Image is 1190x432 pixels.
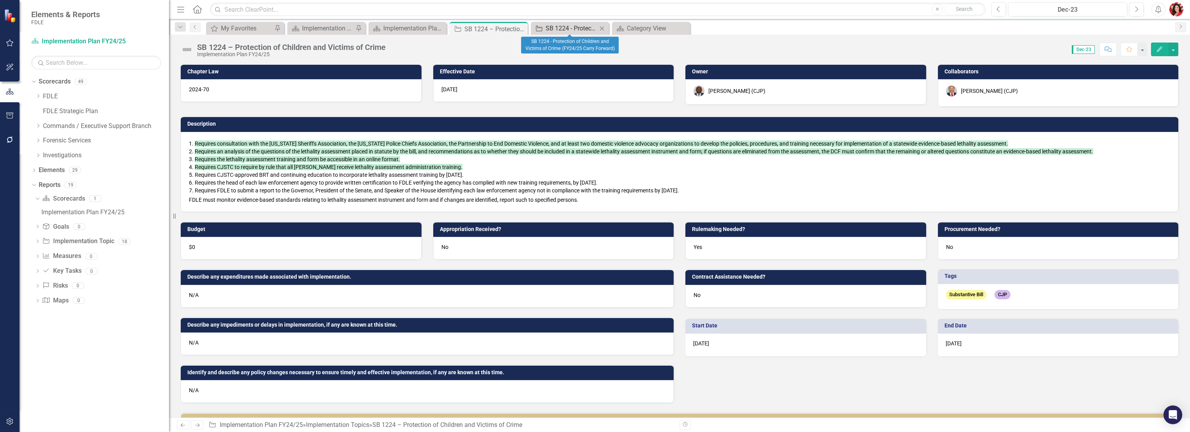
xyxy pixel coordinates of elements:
li: Requires CJSTC-approved BRT and continuing education to incorporate lethality assessment training... [195,171,1170,179]
div: SB 1224 – Protection of Children and Victims of Crime [197,43,386,52]
li: Requires the head of each law enforcement agency to provide written certification to FDLE verifyi... [195,179,1170,187]
h3: Tags [945,273,1175,279]
h3: Procurement Needed? [945,226,1175,232]
a: Implementation Topics [306,421,369,428]
a: Implementation Plan FY24/25 [370,23,445,33]
span: Requires an analysis of the questions of the lethality assessment placed in statute by the bill, ... [195,148,1093,155]
span: Requires consultation with the [US_STATE] Sheriffs Association, the [US_STATE] Police Chiefs Asso... [195,140,1008,147]
h3: Appropriation Received? [440,226,670,232]
span: Search [956,6,973,12]
a: Implementation Plan FY24/25 [220,421,303,428]
a: Reports [39,181,60,190]
div: SB 1224 – Protection of Children and Victims of Crime [372,421,522,428]
div: Implementation Plan FY24/25 [197,52,386,57]
div: Dec-23 [1011,5,1124,14]
div: Implementation Plan FY24/25 [41,209,169,216]
a: Forensic Services [43,136,169,145]
div: 0 [85,268,98,274]
a: Risks [42,281,68,290]
span: No [694,292,701,298]
div: 18 [118,238,131,245]
a: Category View [614,23,688,33]
h3: Description [187,121,1174,127]
h3: Identify and describe any policy changes necessary to ensure timely and effective implementation,... [187,370,670,375]
small: FDLE [31,19,100,25]
span: No [946,244,953,250]
h3: Contract Assistance Needed? [692,274,922,280]
h3: Owner [692,69,922,75]
h3: Rulemaking Needed? [692,226,922,232]
div: 19 [64,182,77,188]
li: Requires FDLE to submit a report to the Governor, President of the Senate, and Speaker of the Hou... [195,187,1170,194]
img: Brett Kirkland [946,85,957,96]
a: Commands / Executive Support Branch [43,122,169,131]
a: SB 1224 - Protection of Children and Victims of Crime (FY24/25 Carry Forward) [533,23,597,33]
div: 0 [85,253,98,260]
a: FDLE [43,92,169,101]
span: CJP [994,290,1010,300]
div: SB 1224 – Protection of Children and Victims of Crime [464,24,526,34]
a: Implementation Plan FY24/25 [31,37,129,46]
a: Goals [42,222,69,231]
p: N/A [189,339,665,347]
a: Implementation Plan FY25/26 [289,23,354,33]
a: Key Tasks [42,267,81,276]
span: [DATE] [441,86,457,92]
a: Scorecards [42,194,85,203]
span: Dec-23 [1072,45,1095,54]
div: Implementation Plan FY24/25 [383,23,445,33]
h3: Start Date [692,323,922,329]
span: Substantive Bill [946,290,987,300]
span: [DATE] [693,340,709,347]
span: $0 [189,244,195,250]
div: 49 [75,78,87,85]
p: FDLE must monitor evidence-based standards relating to lethality assessment instrument and form a... [189,196,1170,204]
h3: End Date [945,323,1175,329]
img: Not Defined [181,43,193,56]
a: Scorecards [39,77,71,86]
button: Search [945,4,984,15]
span: Requires CJSTC to require by rule that all [PERSON_NAME] receive lethality assessment administrat... [195,164,462,170]
h3: Chapter Law [187,69,418,75]
a: FDLE Strategic Plan [43,107,169,116]
p: N/A [189,386,665,394]
p: 2024-70 [189,85,413,93]
div: Open Intercom Messenger [1163,405,1182,424]
div: [PERSON_NAME] (CJP) [708,87,765,95]
div: Category View [627,23,688,33]
p: N/A [189,291,665,299]
a: My Favorites [208,23,272,33]
h3: Effective Date [440,69,670,75]
span: Requires the lethality assessment training and form be accessible in an online format. [195,156,400,162]
span: No [441,244,448,250]
a: Measures [42,252,81,261]
div: My Favorites [221,23,272,33]
div: [PERSON_NAME] (CJP) [961,87,1018,95]
span: Elements & Reports [31,10,100,19]
h3: Budget [187,226,418,232]
a: Implementation Topic [42,237,114,246]
a: Investigations [43,151,169,160]
a: Maps [42,296,68,305]
div: 0 [73,223,85,230]
h3: Collaborators [945,69,1175,75]
img: Caitlin Dawkins [1169,2,1183,16]
div: SB 1224 - Protection of Children and Victims of Crime (FY24/25 Carry Forward) [546,23,597,33]
div: Implementation Plan FY25/26 [302,23,354,33]
img: Chad Brown [694,85,704,96]
div: SB 1224 - Protection of Children and Victims of Crime (FY24/25 Carry Forward) [521,37,619,53]
div: 1 [89,195,101,202]
div: 0 [72,283,84,289]
input: Search Below... [31,56,161,69]
img: ClearPoint Strategy [4,9,18,23]
div: 0 [73,297,85,304]
input: Search ClearPoint... [210,3,985,16]
a: Elements [39,166,65,175]
a: Implementation Plan FY24/25 [39,206,169,219]
span: Yes [694,244,702,250]
span: [DATE] [946,340,962,347]
div: » » [208,421,673,430]
button: Dec-23 [1008,2,1127,16]
h3: Describe any expenditures made associated with implementation. [187,274,670,280]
